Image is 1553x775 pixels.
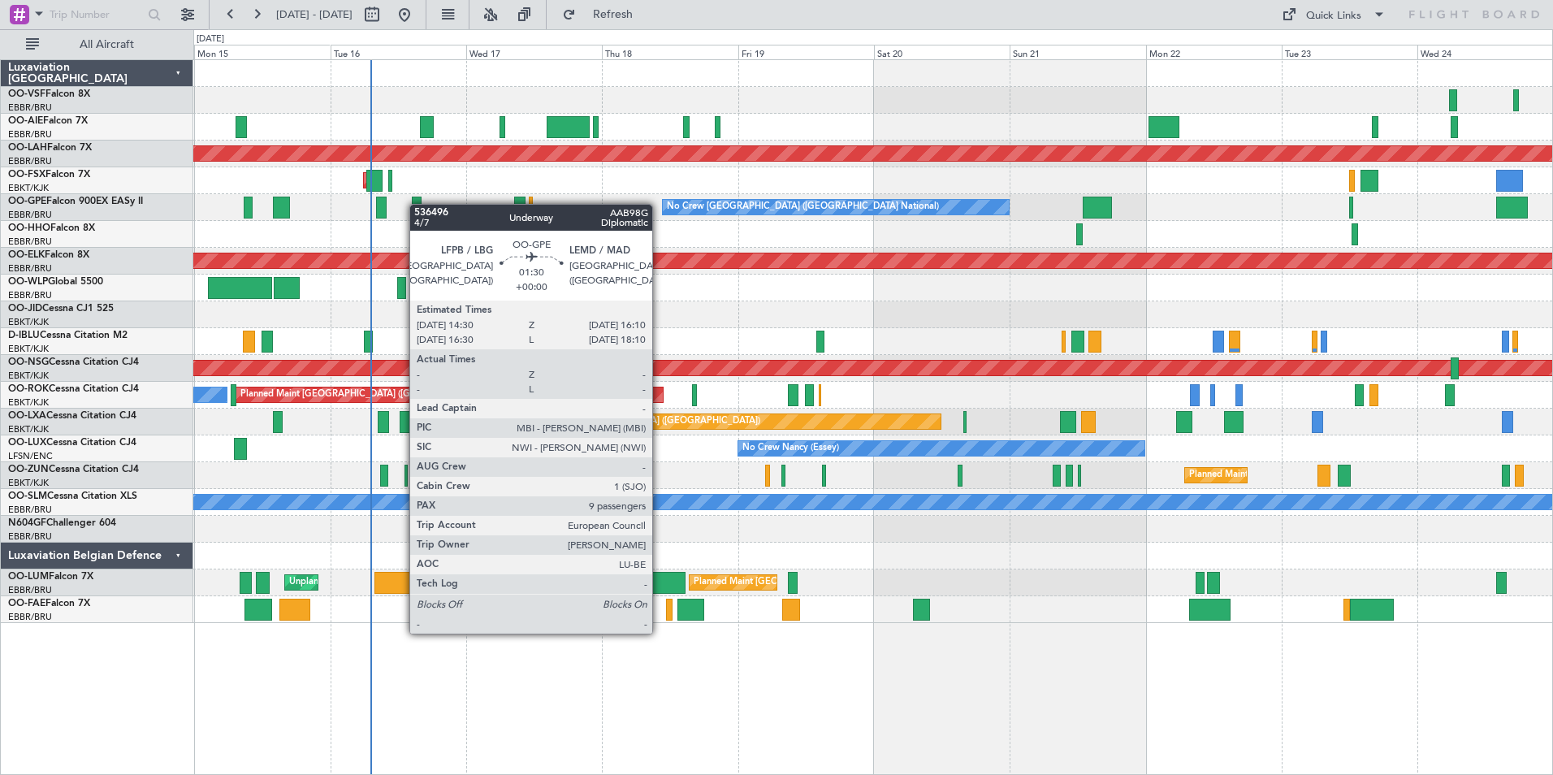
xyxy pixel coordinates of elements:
span: OO-NSG [8,357,49,367]
span: Refresh [579,9,647,20]
div: Mon 22 [1146,45,1282,59]
span: N604GF [8,518,46,528]
a: EBBR/BRU [8,611,52,623]
a: EBKT/KJK [8,182,49,194]
a: EBBR/BRU [8,155,52,167]
a: EBBR/BRU [8,128,52,141]
span: OO-GPE [8,197,46,206]
a: OO-LUXCessna Citation CJ4 [8,438,136,448]
span: OO-ROK [8,384,49,394]
div: Planned Maint [GEOGRAPHIC_DATA] ([GEOGRAPHIC_DATA] National) [694,570,988,595]
a: OO-WLPGlobal 5500 [8,277,103,287]
div: Planned Maint Kortrijk-[GEOGRAPHIC_DATA] [1189,463,1378,487]
span: OO-SLM [8,491,47,501]
a: OO-AIEFalcon 7X [8,116,88,126]
a: LFSN/ENC [8,450,53,462]
a: EBKT/KJK [8,370,49,382]
a: OO-ZUNCessna Citation CJ4 [8,465,139,474]
a: EBKT/KJK [8,396,49,409]
a: OO-ROKCessna Citation CJ4 [8,384,139,394]
a: EBBR/BRU [8,102,52,114]
span: OO-FAE [8,599,45,608]
div: Planned Maint [GEOGRAPHIC_DATA] ([GEOGRAPHIC_DATA]) [240,383,496,407]
span: OO-AIE [8,116,43,126]
div: Tue 16 [331,45,466,59]
a: OO-SLMCessna Citation XLS [8,491,137,501]
div: Tue 23 [1282,45,1417,59]
a: EBBR/BRU [8,289,52,301]
span: OO-WLP [8,277,48,287]
a: D-IBLUCessna Citation M2 [8,331,128,340]
div: [DATE] [197,32,224,46]
div: Fri 19 [738,45,874,59]
span: OO-FSX [8,170,45,180]
span: D-IBLU [8,331,40,340]
span: [DATE] - [DATE] [276,7,353,22]
div: Sun 21 [1010,45,1145,59]
a: EBBR/BRU [8,262,52,275]
input: Trip Number [50,2,143,27]
span: OO-JID [8,304,42,314]
div: Wed 24 [1417,45,1553,59]
div: Thu 18 [602,45,738,59]
a: OO-GPEFalcon 900EX EASy II [8,197,143,206]
span: OO-ELK [8,250,45,260]
div: Sat 20 [874,45,1010,59]
span: OO-ZUN [8,465,49,474]
a: EBKT/KJK [8,423,49,435]
span: OO-LAH [8,143,47,153]
span: OO-VSF [8,89,45,99]
span: OO-HHO [8,223,50,233]
a: EBBR/BRU [8,530,52,543]
a: OO-ELKFalcon 8X [8,250,89,260]
a: EBBR/BRU [8,504,52,516]
button: All Aircraft [18,32,176,58]
a: EBKT/KJK [8,316,49,328]
a: EBBR/BRU [8,584,52,596]
div: Wed 17 [466,45,602,59]
a: OO-NSGCessna Citation CJ4 [8,357,139,367]
div: Planned Maint [GEOGRAPHIC_DATA] ([GEOGRAPHIC_DATA]) [504,409,760,434]
a: N604GFChallenger 604 [8,518,116,528]
span: OO-LXA [8,411,46,421]
span: OO-LUX [8,438,46,448]
a: OO-FAEFalcon 7X [8,599,90,608]
a: EBBR/BRU [8,236,52,248]
div: Mon 15 [194,45,330,59]
div: Unplanned Maint [GEOGRAPHIC_DATA] ([GEOGRAPHIC_DATA] National) [289,570,595,595]
a: OO-LAHFalcon 7X [8,143,92,153]
a: EBKT/KJK [8,477,49,489]
a: OO-FSXFalcon 7X [8,170,90,180]
a: OO-LUMFalcon 7X [8,572,93,582]
span: OO-LUM [8,572,49,582]
a: OO-HHOFalcon 8X [8,223,95,233]
a: OO-VSFFalcon 8X [8,89,90,99]
span: All Aircraft [42,39,171,50]
button: Refresh [555,2,652,28]
div: No Crew Nancy (Essey) [742,436,839,461]
a: OO-JIDCessna CJ1 525 [8,304,114,314]
button: Quick Links [1274,2,1394,28]
a: OO-LXACessna Citation CJ4 [8,411,136,421]
a: EBBR/BRU [8,209,52,221]
div: No Crew [GEOGRAPHIC_DATA] ([GEOGRAPHIC_DATA] National) [667,195,939,219]
a: EBKT/KJK [8,343,49,355]
div: Quick Links [1306,8,1361,24]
